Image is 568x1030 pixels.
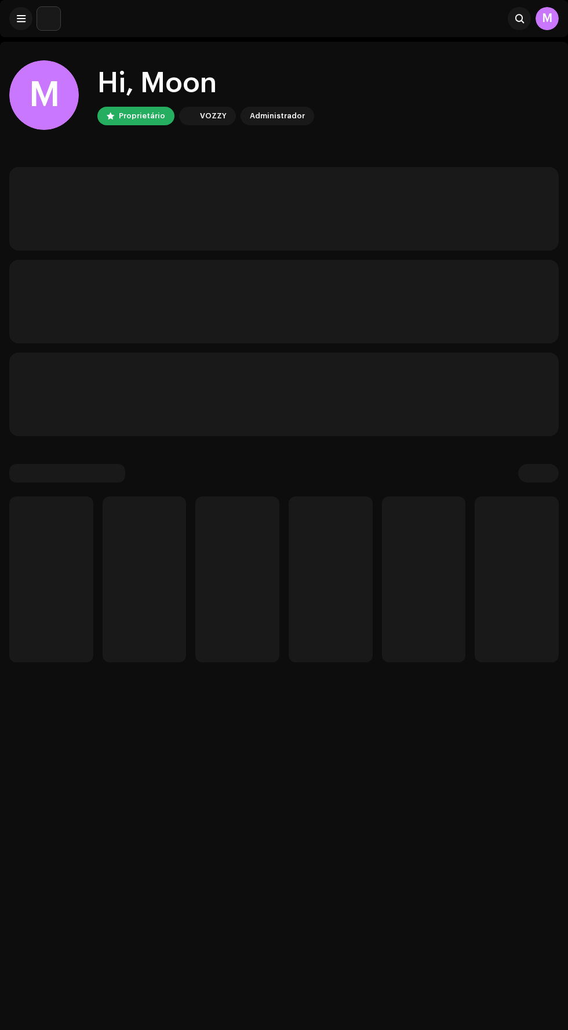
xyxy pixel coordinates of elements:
img: 1cf725b2-75a2-44e7-8fdf-5f1256b3d403 [181,109,195,123]
div: VOZZY [200,109,227,123]
div: M [536,7,559,30]
div: M [9,60,79,130]
div: Hi, Moon [97,65,314,102]
img: 1cf725b2-75a2-44e7-8fdf-5f1256b3d403 [37,7,60,30]
div: Administrador [250,109,305,123]
div: Proprietário [119,109,165,123]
